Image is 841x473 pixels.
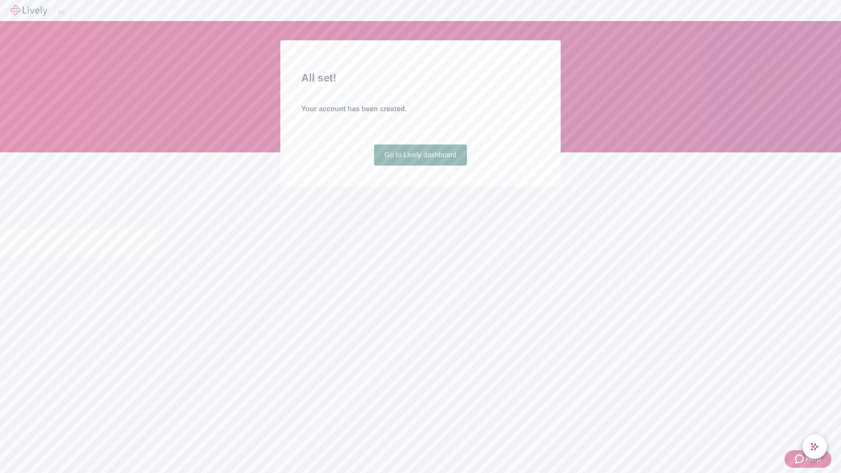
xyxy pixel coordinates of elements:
[810,442,819,451] svg: Lively AI Assistant
[784,450,831,468] button: Zendesk support iconHelp
[802,434,827,459] button: chat
[58,11,65,14] button: Log out
[301,104,540,114] h4: Your account has been created.
[301,70,540,86] h2: All set!
[11,5,47,16] img: Lively
[795,454,806,464] svg: Zendesk support icon
[806,454,821,464] span: Help
[374,145,467,166] a: Go to Lively dashboard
